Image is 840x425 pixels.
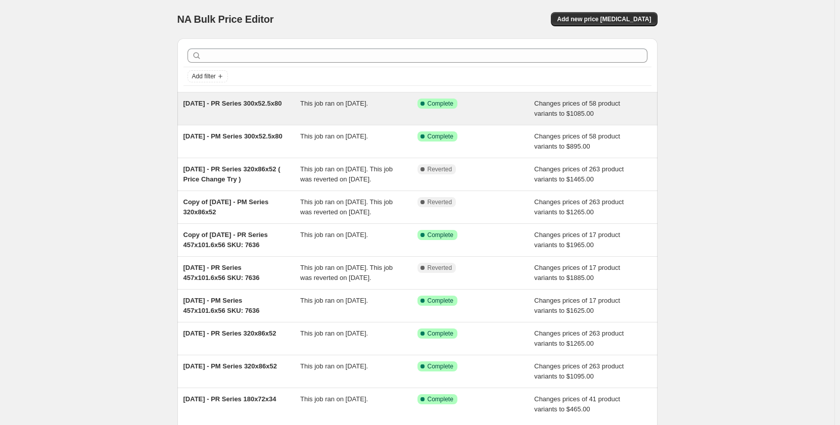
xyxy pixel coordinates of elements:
[534,165,624,183] span: Changes prices of 263 product variants to $1465.00
[428,198,452,206] span: Reverted
[428,231,453,239] span: Complete
[300,100,368,107] span: This job ran on [DATE].
[183,395,276,403] span: [DATE] - PR Series 180x72x34
[428,132,453,140] span: Complete
[300,297,368,304] span: This job ran on [DATE].
[183,329,276,337] span: [DATE] - PR Series 320x86x52
[300,165,393,183] span: This job ran on [DATE]. This job was reverted on [DATE].
[534,395,620,413] span: Changes prices of 41 product variants to $465.00
[183,100,282,107] span: [DATE] - PR Series 300x52.5x80
[428,165,452,173] span: Reverted
[534,329,624,347] span: Changes prices of 263 product variants to $1265.00
[428,297,453,305] span: Complete
[183,362,277,370] span: [DATE] - PM Series 320x86x52
[183,264,260,281] span: [DATE] - PR Series 457x101.6x56 SKU: 7636
[534,231,620,249] span: Changes prices of 17 product variants to $1965.00
[183,231,268,249] span: Copy of [DATE] - PR Series 457x101.6x56 SKU: 7636
[551,12,657,26] button: Add new price [MEDICAL_DATA]
[183,297,260,314] span: [DATE] - PM Series 457x101.6x56 SKU: 7636
[300,132,368,140] span: This job ran on [DATE].
[534,264,620,281] span: Changes prices of 17 product variants to $1885.00
[428,329,453,338] span: Complete
[192,72,216,80] span: Add filter
[300,362,368,370] span: This job ran on [DATE].
[557,15,651,23] span: Add new price [MEDICAL_DATA]
[300,264,393,281] span: This job ran on [DATE]. This job was reverted on [DATE].
[300,231,368,239] span: This job ran on [DATE].
[183,198,269,216] span: Copy of [DATE] - PM Series 320x86x52
[300,198,393,216] span: This job ran on [DATE]. This job was reverted on [DATE].
[300,395,368,403] span: This job ran on [DATE].
[534,362,624,380] span: Changes prices of 263 product variants to $1095.00
[188,70,228,82] button: Add filter
[428,264,452,272] span: Reverted
[534,297,620,314] span: Changes prices of 17 product variants to $1625.00
[534,198,624,216] span: Changes prices of 263 product variants to $1265.00
[534,132,620,150] span: Changes prices of 58 product variants to $895.00
[183,132,283,140] span: [DATE] - PM Series 300x52.5x80
[428,362,453,370] span: Complete
[428,395,453,403] span: Complete
[428,100,453,108] span: Complete
[534,100,620,117] span: Changes prices of 58 product variants to $1085.00
[300,329,368,337] span: This job ran on [DATE].
[183,165,281,183] span: [DATE] - PR Series 320x86x52 ( Price Change Try )
[177,14,274,25] span: NA Bulk Price Editor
